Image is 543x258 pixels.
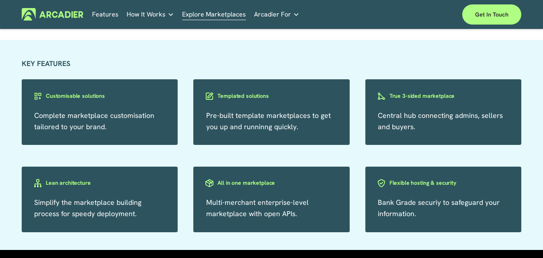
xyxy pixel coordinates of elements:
a: folder dropdown [127,8,174,21]
h3: Templated solutions [217,92,268,100]
a: Customisable solutions [22,91,178,101]
a: Central hub connecting admins, sellers and buyers. [378,111,503,131]
h3: Lean architecture [46,179,91,187]
h3: All in one marketplace [217,179,275,187]
a: Lean architecture [22,178,178,188]
a: Pre-built template marketplaces to get you up and runninng quickly. [206,111,331,131]
a: True 3-sided marketplace [365,91,521,101]
a: All in one marketplace [193,178,349,188]
iframe: Chat Widget [503,219,543,258]
img: Arcadier [22,8,83,21]
a: Complete marketplace customisation tailored to your brand. [34,111,154,131]
span: Arcadier For [254,9,291,20]
a: Get in touch [462,4,521,25]
h3: Customisable solutions [46,92,105,100]
h3: Flexible hosting & security [389,179,456,187]
a: Features [92,8,119,21]
strong: KEY FEATURES [22,59,70,68]
a: Templated solutions [193,91,349,101]
a: Flexible hosting & security [365,178,521,188]
h3: True 3-sided marketplace [389,92,455,100]
a: Explore Marketplaces [182,8,246,21]
span: How It Works [127,9,166,20]
a: folder dropdown [254,8,299,21]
